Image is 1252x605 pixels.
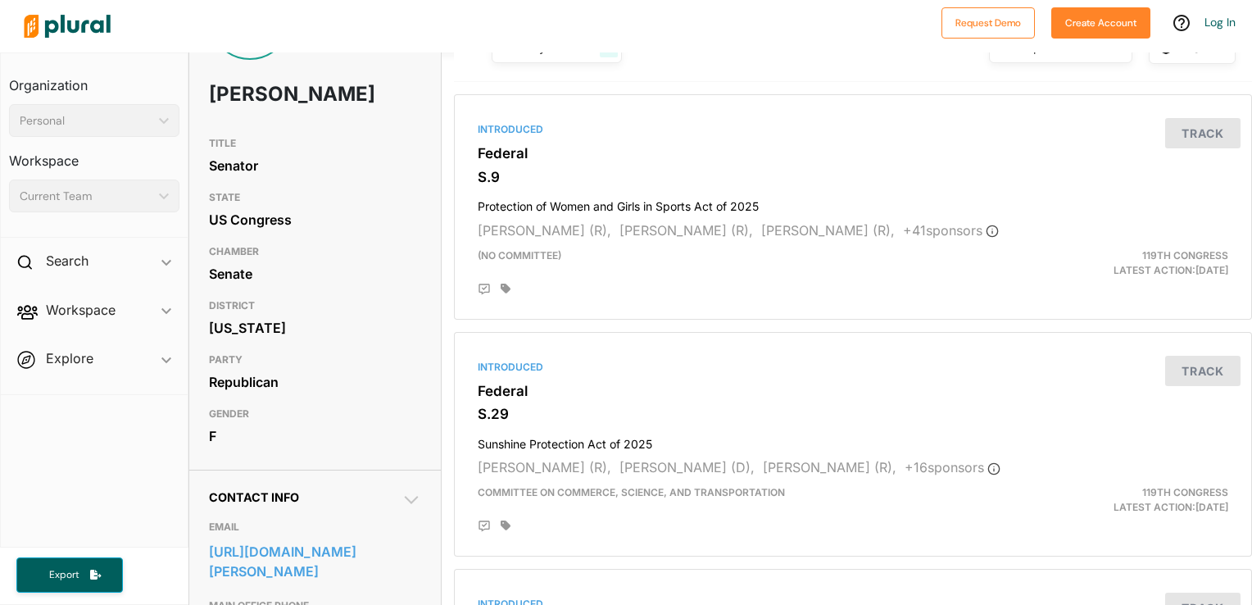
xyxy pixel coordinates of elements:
h3: TITLE [209,134,422,153]
div: Personal [20,112,152,130]
h3: Federal [478,383,1228,399]
div: US Congress [209,207,422,232]
div: Latest Action: [DATE] [982,248,1241,278]
h3: PARTY [209,350,422,370]
span: [PERSON_NAME] (R), [763,459,896,475]
h3: GENDER [209,404,422,424]
div: Senate [209,262,422,286]
a: Log In [1204,15,1236,30]
span: + 41 sponsor s [903,222,999,239]
div: [US_STATE] [209,316,422,340]
button: Track [1165,118,1241,148]
h4: Sunshine Protection Act of 2025 [478,430,1228,452]
span: [PERSON_NAME] (R), [619,222,753,239]
div: Current Team [20,188,152,205]
h3: S.9 [478,169,1228,185]
div: Introduced [478,360,1228,375]
span: Committee on Commerce, Science, and Transportation [478,486,785,498]
button: Export [16,557,123,593]
h3: S.29 [478,406,1228,422]
h2: Search [46,252,88,270]
h3: Federal [478,145,1228,161]
div: Add Position Statement [478,520,491,533]
span: 119th Congress [1142,486,1228,498]
div: Senator [209,153,422,178]
button: Track [1165,356,1241,386]
h3: Organization [9,61,179,98]
span: 119th Congress [1142,249,1228,262]
div: Add Position Statement [478,283,491,296]
h3: Workspace [9,137,179,173]
span: [PERSON_NAME] (R), [761,222,895,239]
div: F [209,424,422,448]
div: Latest Action: [DATE] [982,485,1241,515]
a: Request Demo [941,13,1035,30]
div: Add tags [501,283,510,294]
span: [PERSON_NAME] (R), [478,459,611,475]
div: Introduced [478,122,1228,137]
h4: Protection of Women and Girls in Sports Act of 2025 [478,192,1228,214]
span: [PERSON_NAME] (D), [619,459,755,475]
button: Create Account [1051,7,1150,39]
div: Add tags [501,520,510,531]
h3: CHAMBER [209,242,422,262]
h3: STATE [209,188,422,207]
span: + 16 sponsor s [905,459,1000,475]
h3: DISTRICT [209,296,422,316]
a: Create Account [1051,13,1150,30]
span: Contact Info [209,490,299,504]
span: Export [38,568,90,582]
div: (no committee) [465,248,982,278]
span: [PERSON_NAME] (R), [478,222,611,239]
h3: EMAIL [209,517,422,537]
div: Republican [209,370,422,394]
button: Request Demo [941,7,1035,39]
h1: [PERSON_NAME] [209,70,337,119]
a: [URL][DOMAIN_NAME][PERSON_NAME] [209,539,422,584]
